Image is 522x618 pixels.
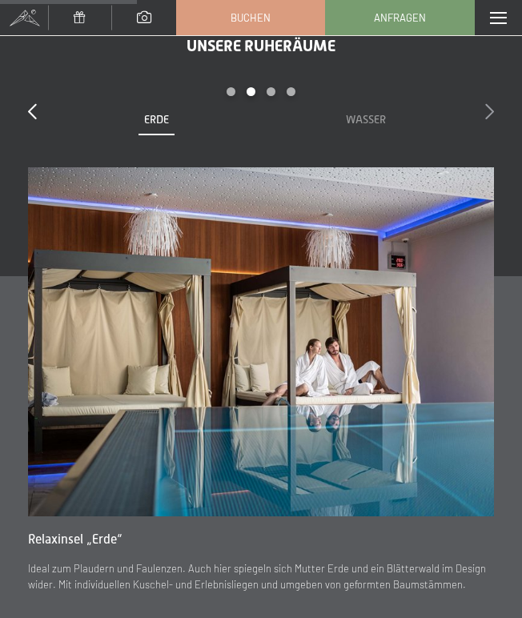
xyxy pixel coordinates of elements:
[231,10,271,25] span: Buchen
[247,87,255,96] div: Carousel Page 2 (Current Slide)
[28,167,494,516] img: Ein Wellness-Urlaub in Südtirol – 7.700 m² Spa, 10 Saunen
[346,113,386,126] span: Wasser
[326,1,474,34] a: Anfragen
[144,113,169,126] span: Erde
[28,532,122,547] span: Relaxinsel „Erde“
[28,560,494,594] p: Ideal zum Plaudern und Faulenzen. Auch hier spiegeln sich Mutter Erde und ein Blätterwald im Desi...
[52,87,470,112] div: Carousel Pagination
[177,1,325,34] a: Buchen
[287,87,295,96] div: Carousel Page 4
[227,87,235,96] div: Carousel Page 1
[187,36,335,55] span: Unsere Ruheräume
[267,87,275,96] div: Carousel Page 3
[374,10,426,25] span: Anfragen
